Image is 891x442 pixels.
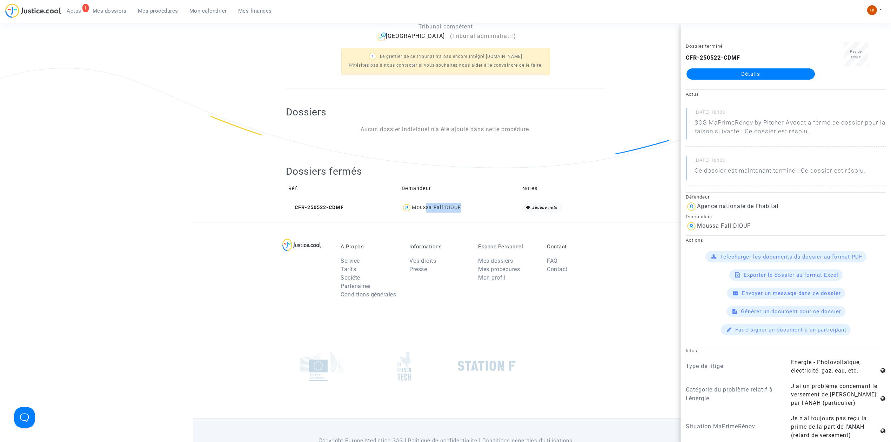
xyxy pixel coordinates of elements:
a: Détails [686,68,815,80]
p: Espace Personnel [478,243,536,250]
a: Partenaires [341,283,371,289]
span: J'ai un problème concernant le versement de [PERSON_NAME]' par l'ANAH (particulier) [791,383,878,406]
p: Tribunal compétent [286,22,605,31]
span: Mon calendrier [189,8,227,14]
a: 1Actus [61,6,87,16]
span: Générer un document pour ce dossier [741,308,841,315]
b: CFR-250522-CDMF [686,54,740,61]
img: stationf.png [458,361,516,371]
div: [GEOGRAPHIC_DATA] [286,32,605,41]
p: À Propos [341,243,399,250]
a: Mon calendrier [184,6,233,16]
img: icon-user.svg [686,201,697,212]
a: Presse [409,266,427,273]
img: europe_commision.png [300,351,344,381]
div: Aucun dossier individuel n'a été ajouté dans cette procédure. [293,125,598,134]
div: SOS MaPrimeRénov by Pitcher Avocat a fermé ce dossier pour la raison suivante : Ce dossier est ré... [695,118,886,136]
p: Contact [547,243,605,250]
a: Tarifs [341,266,356,273]
iframe: Help Scout Beacon - Open [14,407,35,428]
a: Mes dossiers [87,6,132,16]
img: icon-user.svg [402,203,412,213]
img: logo-lg.svg [282,239,321,251]
a: Contact [547,266,568,273]
span: Actus [67,8,81,14]
p: Le greffier de ce tribunal n'a pas encore intégré [DOMAIN_NAME] N'hésitez pas à nous contacter si... [349,52,543,70]
span: Mes dossiers [93,8,127,14]
span: CFR-250522-CDMF [288,205,344,210]
img: french_tech.png [397,351,411,381]
p: Informations [409,243,468,250]
small: Dossier terminé [686,43,723,49]
a: Service [341,257,360,264]
p: Situation MaPrimeRénov [686,422,781,431]
div: Agence nationale de l'habitat [697,203,779,209]
div: Moussa Fall DIOUF [412,205,461,210]
td: Demandeur [399,178,520,200]
a: Vos droits [409,257,436,264]
a: Conditions générales [341,291,396,298]
h2: Dossiers fermés [286,165,362,178]
a: Mes procédures [478,266,520,273]
td: Réf. [286,178,399,200]
span: Exporter le dossier au format Excel [744,272,838,278]
span: Faire signer un document à un participant [735,327,846,333]
p: Ce dossier est maintenant terminé : Ce dossier est résolu. [695,166,865,179]
i: aucune note [532,205,557,210]
span: Energie - Photovoltaïque, électricité, gaz, eau, etc. [791,359,861,374]
a: Mes finances [233,6,277,16]
span: (Tribunal administratif) [450,33,516,39]
small: Infos [686,348,697,353]
h2: Dossiers [286,106,326,118]
a: FAQ [547,257,558,264]
a: Mes dossiers [478,257,513,264]
span: Envoyer un message dans ce dossier [742,290,841,296]
img: icon-archive.svg [378,32,386,41]
p: Type de litige [686,362,781,370]
img: fc99b196863ffcca57bb8fe2645aafd9 [867,5,877,15]
a: Mes procédures [132,6,184,16]
img: jc-logo.svg [5,4,61,18]
div: 1 [82,4,89,12]
td: Notes [520,178,605,200]
span: ? [371,55,374,59]
small: Demandeur [686,214,712,219]
small: Actus [686,92,699,97]
small: Actions [686,237,703,243]
span: Pas de score [850,49,862,58]
small: [DATE] 10h33 [695,157,886,166]
span: Mes finances [238,8,272,14]
span: Télécharger les documents du dossier au format PDF [720,254,862,260]
span: Mes procédures [138,8,178,14]
div: Moussa Fall DIOUF [697,222,751,229]
img: icon-user.svg [686,221,697,232]
p: Catégorie du problème relatif à l'énergie [686,385,781,403]
span: Je n'ai toujours pas reçu la prime de la part de l'ANAH (retard de versement) [791,415,867,438]
a: Mon profil [478,274,505,281]
small: [DATE] 10h33 [695,109,886,118]
a: Société [341,274,360,281]
small: Défendeur [686,194,710,200]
